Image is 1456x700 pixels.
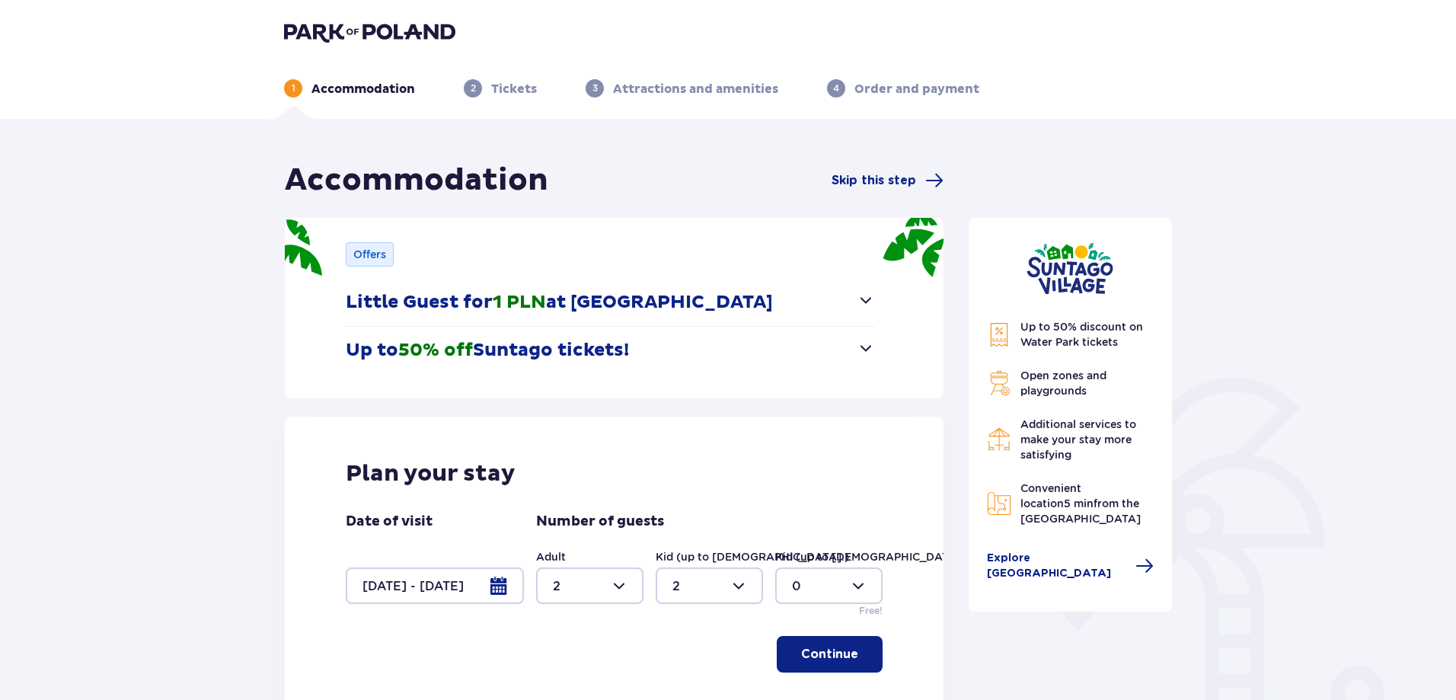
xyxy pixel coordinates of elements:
[987,491,1011,516] img: Map Icon
[1064,497,1094,510] span: 5 min
[854,81,979,97] p: Order and payment
[987,551,1154,581] a: Explore [GEOGRAPHIC_DATA]
[493,291,546,314] span: 1 PLN
[987,427,1011,452] img: Restaurant Icon
[464,79,537,97] div: 2Tickets
[346,513,433,531] p: Date of visit
[987,371,1011,395] img: Grill Icon
[346,339,629,362] p: Up to Suntago tickets!
[586,79,778,97] div: 3Attractions and amenities
[346,279,875,326] button: Little Guest for1 PLNat [GEOGRAPHIC_DATA]
[832,171,944,190] a: Skip this step
[827,79,979,97] div: 4Order and payment
[777,636,883,673] button: Continue
[536,549,566,564] label: Adult
[491,81,537,97] p: Tickets
[285,161,548,200] h1: Accommodation
[284,79,415,97] div: 1Accommodation
[346,291,773,314] p: Little Guest for at [GEOGRAPHIC_DATA]
[346,327,875,374] button: Up to50% offSuntago tickets!
[292,82,295,95] p: 1
[1027,242,1113,295] img: Suntago Village
[398,339,473,362] span: 50% off
[775,549,969,564] label: Kid (up to [DEMOGRAPHIC_DATA].)
[1020,482,1141,525] span: Convenient location from the [GEOGRAPHIC_DATA]
[1020,369,1106,397] span: Open zones and playgrounds
[613,81,778,97] p: Attractions and amenities
[471,82,476,95] p: 2
[987,551,1127,581] span: Explore [GEOGRAPHIC_DATA]
[833,82,839,95] p: 4
[592,82,598,95] p: 3
[832,172,916,189] span: Skip this step
[353,247,386,262] p: Offers
[311,81,415,97] p: Accommodation
[1020,321,1143,348] span: Up to 50% discount on Water Park tickets
[536,513,664,531] p: Number of guests
[859,604,883,618] p: Free!
[656,549,849,564] label: Kid (up to [DEMOGRAPHIC_DATA].)
[346,459,516,488] p: Plan your stay
[801,646,858,663] p: Continue
[1020,418,1136,461] span: Additional services to make your stay more satisfying
[284,21,455,43] img: Park of Poland logo
[987,322,1011,347] img: Discount Icon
